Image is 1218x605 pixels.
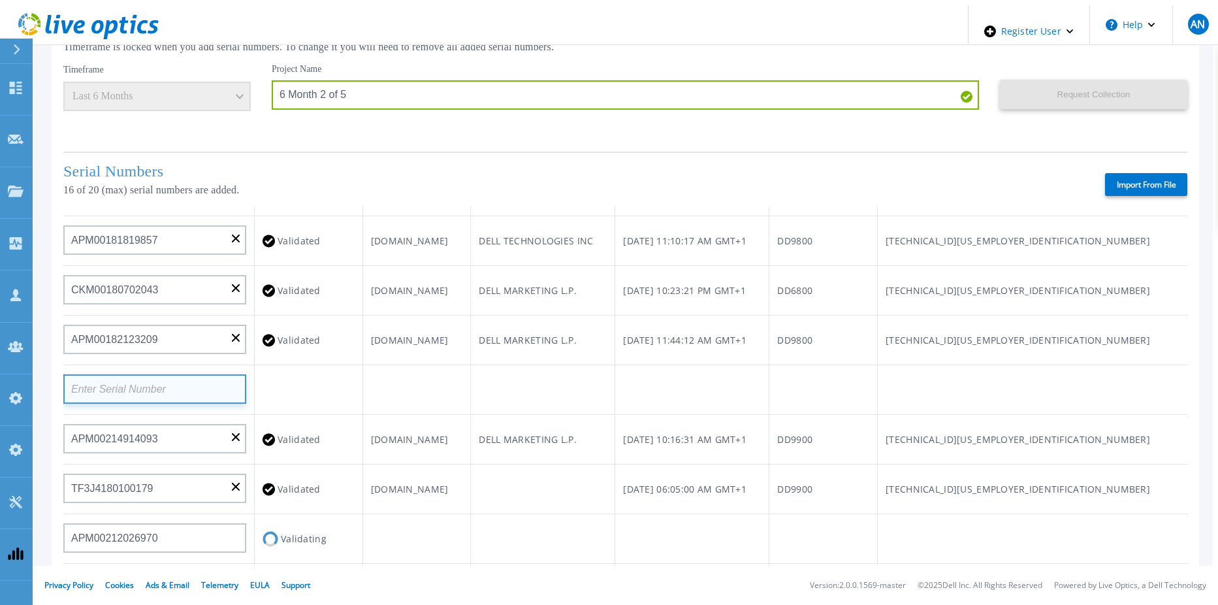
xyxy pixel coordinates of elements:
button: Help [1090,5,1172,44]
p: Timeframe is locked when you add serial numbers. To change it you will need to remove all added s... [63,41,1187,53]
li: Powered by Live Optics, a Dell Technology [1054,581,1206,590]
td: [DOMAIN_NAME] [362,266,471,316]
div: Validated [263,229,355,253]
a: Cookies [105,580,134,591]
div: Validated [263,477,355,501]
a: EULA [250,580,270,591]
td: [DATE] 11:10:17 AM GMT+1 [615,216,769,266]
td: DD9900 [769,415,878,465]
td: DELL MARKETING L.P. [471,316,615,365]
td: [DATE] 10:23:21 PM GMT+1 [615,266,769,316]
td: DELL MARKETING L.P. [471,266,615,316]
td: [DOMAIN_NAME] [362,216,471,266]
input: Enter Serial Number [63,325,246,354]
a: Telemetry [201,580,238,591]
h1: Serial Numbers [63,163,323,180]
button: Request Collection [1000,80,1187,109]
td: [DOMAIN_NAME] [362,316,471,365]
td: [DOMAIN_NAME] [362,465,471,514]
li: © 2025 Dell Inc. All Rights Reserved [918,581,1042,590]
div: Validated [263,427,355,451]
input: Enter Serial Number [63,275,246,304]
div: Register User [969,5,1089,57]
td: [DATE] 11:44:12 AM GMT+1 [615,316,769,365]
label: Project Name [272,65,322,74]
td: [DOMAIN_NAME] [362,415,471,465]
td: [DATE] 06:05:00 AM GMT+1 [615,465,769,514]
input: Enter Serial Number [63,474,246,503]
td: [DATE] 10:16:31 AM GMT+1 [615,415,769,465]
div: Validated [263,278,355,302]
a: Privacy Policy [44,580,93,591]
input: Enter Serial Number [63,523,246,553]
td: DD9900 [769,465,878,514]
td: DELL MARKETING L.P. [471,415,615,465]
input: Enter Serial Number [63,374,246,404]
span: AN [1191,19,1205,29]
input: Enter Serial Number [63,225,246,255]
div: Validated [263,328,355,352]
div: Validating [263,527,355,551]
label: Timeframe [63,65,104,75]
input: Enter Serial Number [63,424,246,453]
li: Version: 2.0.0.1569-master [810,581,906,590]
td: DD9800 [769,216,878,266]
td: [TECHNICAL_ID][US_EMPLOYER_IDENTIFICATION_NUMBER] [878,316,1187,365]
label: Import From File [1105,173,1187,196]
a: Support [281,580,310,591]
input: Enter Project Name [272,80,979,110]
td: DD6800 [769,266,878,316]
td: [TECHNICAL_ID][US_EMPLOYER_IDENTIFICATION_NUMBER] [878,266,1187,316]
p: 16 of 20 (max) serial numbers are added. [63,184,323,196]
td: [TECHNICAL_ID][US_EMPLOYER_IDENTIFICATION_NUMBER] [878,465,1187,514]
td: DD9800 [769,316,878,365]
td: [TECHNICAL_ID][US_EMPLOYER_IDENTIFICATION_NUMBER] [878,216,1187,266]
td: DELL TECHNOLOGIES INC [471,216,615,266]
td: [TECHNICAL_ID][US_EMPLOYER_IDENTIFICATION_NUMBER] [878,415,1187,465]
a: Ads & Email [146,580,189,591]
